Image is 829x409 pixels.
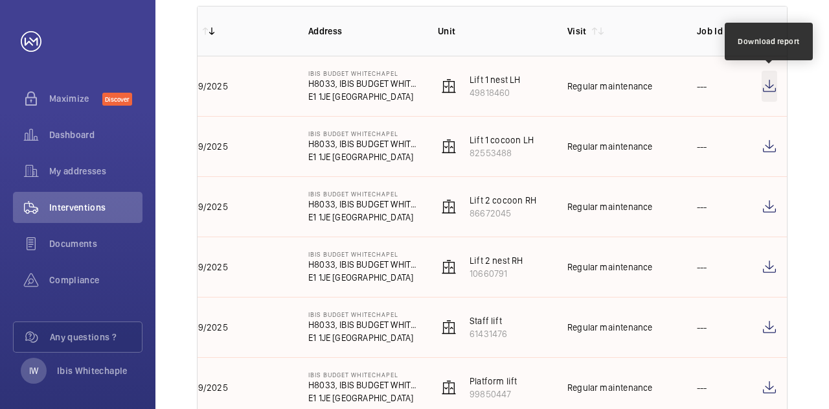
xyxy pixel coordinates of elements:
[308,90,417,103] p: E1 1JE [GEOGRAPHIC_DATA]
[697,261,707,274] p: ---
[308,391,417,404] p: E1 1JE [GEOGRAPHIC_DATA]
[470,134,534,146] p: Lift 1 cocoon LH
[308,379,417,391] p: H8033, IBIS BUDGET WHITECHAPEL, [STREET_ADDRESS]
[567,140,652,153] div: Regular maintenance
[697,200,707,213] p: ---
[567,25,587,38] p: Visit
[567,80,652,93] div: Regular maintenance
[49,165,142,178] span: My addresses
[441,199,457,215] img: elevator.svg
[49,201,142,214] span: Interventions
[308,77,417,90] p: H8033, IBIS BUDGET WHITECHAPEL, [STREET_ADDRESS]
[179,200,228,213] p: 25/09/2025
[308,250,417,258] p: IBIS BUDGET WHITECHAPEL
[179,80,228,93] p: 25/09/2025
[441,320,457,335] img: elevator.svg
[470,86,521,99] p: 49818460
[57,364,128,377] p: Ibis Whitechaple
[308,318,417,331] p: H8033, IBIS BUDGET WHITECHAPEL, [STREET_ADDRESS]
[567,261,652,274] div: Regular maintenance
[308,310,417,318] p: IBIS BUDGET WHITECHAPEL
[179,261,228,274] p: 25/09/2025
[567,381,652,394] div: Regular maintenance
[470,73,521,86] p: Lift 1 nest LH
[441,139,457,154] img: elevator.svg
[308,271,417,284] p: E1 1JE [GEOGRAPHIC_DATA]
[308,211,417,224] p: E1 1JE [GEOGRAPHIC_DATA]
[308,371,417,379] p: IBIS BUDGET WHITECHAPEL
[697,80,707,93] p: ---
[438,25,547,38] p: Unit
[49,274,142,286] span: Compliance
[179,321,228,334] p: 25/09/2025
[308,69,417,77] p: IBIS BUDGET WHITECHAPEL
[470,314,507,327] p: Staff lift
[179,381,228,394] p: 25/09/2025
[697,25,741,38] p: Job Id
[697,321,707,334] p: ---
[470,388,517,401] p: 99850447
[179,140,228,153] p: 25/09/2025
[49,128,142,141] span: Dashboard
[49,237,142,250] span: Documents
[470,194,536,207] p: Lift 2 cocoon RH
[308,331,417,344] p: E1 1JE [GEOGRAPHIC_DATA]
[441,259,457,275] img: elevator.svg
[470,375,517,388] p: Platform lift
[738,36,800,47] div: Download report
[308,258,417,271] p: H8033, IBIS BUDGET WHITECHAPEL, [STREET_ADDRESS]
[308,150,417,163] p: E1 1JE [GEOGRAPHIC_DATA]
[50,331,142,344] span: Any questions ?
[470,146,534,159] p: 82553488
[308,130,417,137] p: IBIS BUDGET WHITECHAPEL
[308,137,417,150] p: H8033, IBIS BUDGET WHITECHAPEL, [STREET_ADDRESS]
[29,364,38,377] p: IW
[102,93,132,106] span: Discover
[308,25,417,38] p: Address
[441,78,457,94] img: elevator.svg
[567,321,652,334] div: Regular maintenance
[567,200,652,213] div: Regular maintenance
[308,190,417,198] p: IBIS BUDGET WHITECHAPEL
[697,140,707,153] p: ---
[470,207,536,220] p: 86672045
[470,267,523,280] p: 10660791
[470,254,523,267] p: Lift 2 nest RH
[470,327,507,340] p: 61431476
[308,198,417,211] p: H8033, IBIS BUDGET WHITECHAPEL, [STREET_ADDRESS]
[697,381,707,394] p: ---
[441,380,457,395] img: elevator.svg
[49,92,102,105] span: Maximize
